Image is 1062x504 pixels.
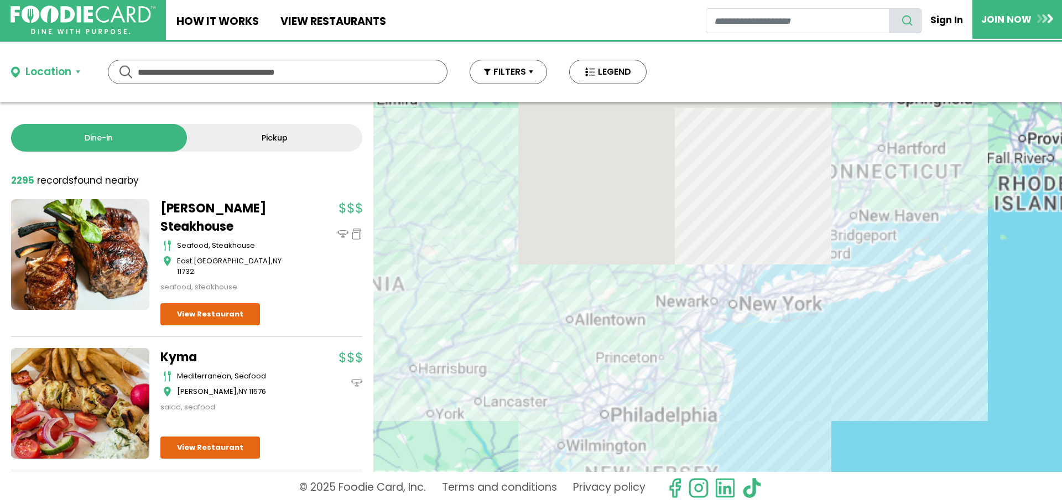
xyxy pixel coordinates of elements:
p: © 2025 Foodie Card, Inc. [299,477,426,498]
div: , [177,256,299,277]
img: dinein_icon.svg [337,228,348,240]
img: FoodieCard; Eat, Drink, Save, Donate [11,6,155,35]
div: found nearby [11,174,139,188]
span: 11732 [177,266,194,277]
button: LEGEND [569,60,647,84]
a: Kyma [160,348,299,366]
img: cutlery_icon.svg [163,240,171,251]
img: cutlery_icon.svg [163,371,171,382]
a: Pickup [187,124,363,152]
img: dinein_icon.svg [351,377,362,388]
div: salad, seafood [160,402,299,413]
a: View Restaurant [160,303,260,325]
div: seafood, steakhouse [177,240,299,251]
img: linkedin.svg [715,477,736,498]
span: NY [238,386,247,397]
div: Location [25,64,71,80]
input: restaurant search [706,8,890,33]
button: Location [11,64,80,80]
span: 11576 [249,386,266,397]
a: Terms and conditions [442,477,557,498]
div: mediterranean, seafood [177,371,299,382]
img: tiktok.svg [741,477,762,498]
button: FILTERS [470,60,547,84]
span: records [37,174,74,187]
div: , [177,386,299,397]
strong: 2295 [11,174,34,187]
span: NY [273,256,282,266]
img: map_icon.svg [163,256,171,267]
img: pickup_icon.svg [351,228,362,240]
svg: check us out on facebook [664,477,685,498]
div: seafood, steakhouse [160,282,299,293]
a: Sign In [922,8,972,32]
span: [PERSON_NAME] [177,386,237,397]
a: Privacy policy [573,477,645,498]
button: search [889,8,922,33]
span: East [GEOGRAPHIC_DATA] [177,256,271,266]
a: Dine-in [11,124,187,152]
a: [PERSON_NAME] Steakhouse [160,199,299,236]
img: map_icon.svg [163,386,171,397]
a: View Restaurant [160,437,260,459]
